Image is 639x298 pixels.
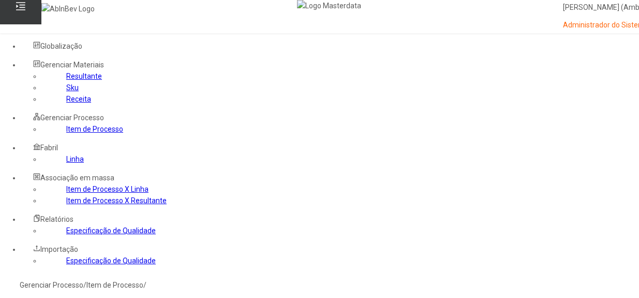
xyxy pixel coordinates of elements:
nz-breadcrumb-separator: / [83,281,86,289]
span: Importação [40,245,78,253]
a: Sku [66,83,79,92]
a: Especificação de Qualidade [66,226,156,235]
a: Linha [66,155,84,163]
a: Item de Processo X Linha [66,185,148,193]
a: Item de Processo [86,281,143,289]
span: Gerenciar Processo [40,113,104,122]
span: Associação em massa [40,174,114,182]
span: Globalização [40,42,82,50]
a: Receita [66,95,91,103]
span: Relatórios [40,215,73,223]
span: Gerenciar Materiais [40,61,104,69]
span: Fabril [40,144,58,152]
a: Gerenciar Processo [20,281,83,289]
nz-breadcrumb-separator: / [143,281,146,289]
a: Item de Processo [66,125,123,133]
a: Especificação de Qualidade [66,257,156,265]
a: Item de Processo X Resultante [66,196,167,205]
a: Resultante [66,72,102,80]
img: AbInBev Logo [41,3,95,15]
